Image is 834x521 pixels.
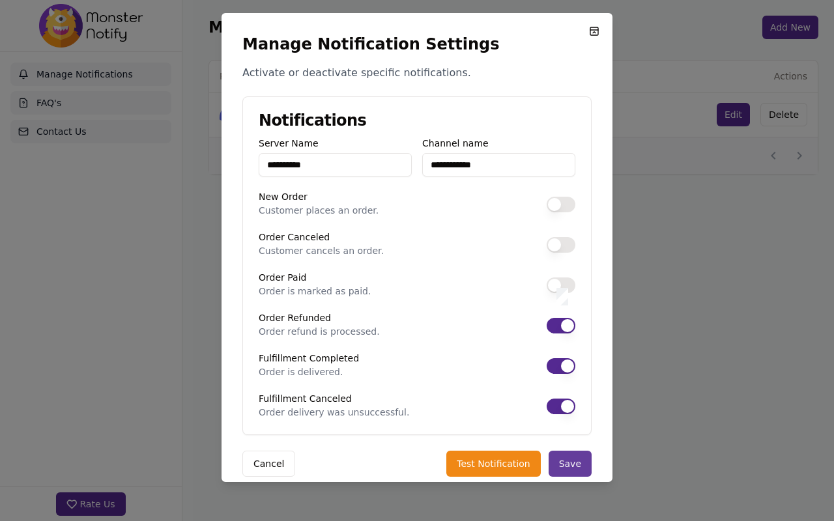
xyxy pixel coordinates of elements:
[446,451,540,477] button: Test Notification
[259,232,330,242] label: Order Canceled
[242,34,592,55] h2: Manage Notification Settings
[259,285,371,298] p: Order is marked as paid.
[259,325,380,338] p: Order refund is processed.
[259,244,384,257] p: Customer cancels an order.
[259,365,359,378] p: Order is delivered.
[259,113,575,128] h3: Notifications
[259,204,379,217] p: Customer places an order.
[259,272,306,283] label: Order Paid
[549,451,592,477] button: Save
[422,138,489,148] label: Channel name
[259,393,352,404] label: Fulfillment Canceled
[242,65,592,81] p: Activate or deactivate specific notifications.
[259,313,331,323] label: Order Refunded
[259,353,359,363] label: Fulfillment Completed
[242,451,295,477] button: Cancel
[259,406,409,419] p: Order delivery was unsuccessful.
[259,191,308,202] label: New Order
[259,138,319,148] label: Server Name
